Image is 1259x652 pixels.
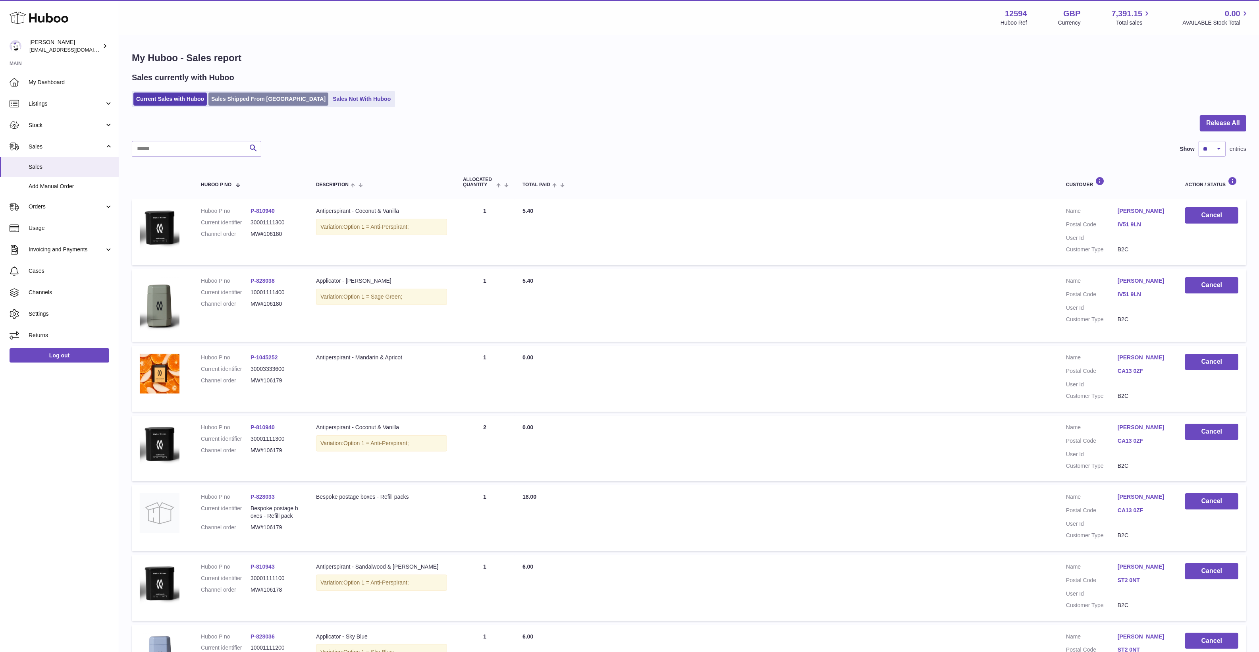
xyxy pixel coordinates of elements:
button: Cancel [1185,493,1238,509]
dd: B2C [1118,462,1169,470]
a: CA13 0ZF [1118,507,1169,514]
dt: Current identifier [201,644,251,652]
a: Sales Shipped From [GEOGRAPHIC_DATA] [208,93,328,106]
span: Settings [29,310,113,318]
dt: User Id [1066,304,1118,312]
a: IV51 9LN [1118,221,1169,228]
dd: 30003333600 [251,365,300,373]
button: Cancel [1185,207,1238,224]
button: Cancel [1185,424,1238,440]
img: 125941691598714.png [140,424,179,464]
dt: Name [1066,207,1118,217]
dt: Name [1066,563,1118,573]
a: [PERSON_NAME] [1118,493,1169,501]
dt: Channel order [201,300,251,308]
span: My Dashboard [29,79,113,86]
a: P-1045252 [251,354,278,361]
span: 0.00 [522,354,533,361]
span: Huboo P no [201,182,231,187]
dd: B2C [1118,246,1169,253]
dt: Huboo P no [201,207,251,215]
dt: Current identifier [201,505,251,520]
img: internalAdmin-12594@internal.huboo.com [10,40,21,52]
dt: Name [1066,354,1118,363]
a: P-828033 [251,494,275,500]
dd: B2C [1118,316,1169,323]
span: ALLOCATED Quantity [463,177,494,187]
span: Cases [29,267,113,275]
td: 1 [455,555,515,621]
dt: Channel order [201,586,251,594]
dt: Name [1066,633,1118,642]
dd: MW#106179 [251,377,300,384]
div: Antiperspirant - Coconut & Vanilla [316,424,447,431]
a: [PERSON_NAME] [1118,633,1169,640]
a: 7,391.15 Total sales [1112,8,1152,27]
dt: User Id [1066,520,1118,528]
span: Total paid [522,182,550,187]
div: Variation: [316,219,447,235]
button: Cancel [1185,563,1238,579]
dt: Current identifier [201,365,251,373]
span: 18.00 [522,494,536,500]
dd: 30001111300 [251,435,300,443]
span: 0.00 [1225,8,1240,19]
div: [PERSON_NAME] [29,39,101,54]
dt: Channel order [201,447,251,454]
span: Usage [29,224,113,232]
td: 2 [455,416,515,482]
span: Sales [29,143,104,150]
span: 6.00 [522,633,533,640]
span: Stock [29,122,104,129]
span: Total sales [1116,19,1151,27]
span: entries [1230,145,1246,153]
button: Cancel [1185,354,1238,370]
div: Currency [1058,19,1081,27]
a: 0.00 AVAILABLE Stock Total [1182,8,1249,27]
span: 7,391.15 [1112,8,1143,19]
dt: User Id [1066,381,1118,388]
span: Returns [29,332,113,339]
span: Invoicing and Payments [29,246,104,253]
dd: MW#106180 [251,230,300,238]
td: 1 [455,199,515,265]
span: 5.40 [522,208,533,214]
button: Release All [1200,115,1246,131]
dt: Current identifier [201,219,251,226]
span: 5.40 [522,278,533,284]
span: Option 1 = Sage Green; [343,293,402,300]
a: P-828038 [251,278,275,284]
dt: Postal Code [1066,291,1118,300]
dd: MW#106179 [251,524,300,531]
a: [PERSON_NAME] [1118,563,1169,571]
div: Customer [1066,177,1169,187]
dt: Huboo P no [201,354,251,361]
dt: Postal Code [1066,367,1118,377]
a: P-810940 [251,424,275,430]
span: Orders [29,203,104,210]
span: Listings [29,100,104,108]
td: 1 [455,269,515,342]
dt: Huboo P no [201,633,251,640]
dt: Customer Type [1066,602,1118,609]
a: [PERSON_NAME] [1118,424,1169,431]
a: [PERSON_NAME] [1118,207,1169,215]
h2: Sales currently with Huboo [132,72,234,83]
img: no-photo.jpg [140,493,179,533]
dt: Name [1066,277,1118,287]
dt: Channel order [201,230,251,238]
a: [PERSON_NAME] [1118,354,1169,361]
dt: Customer Type [1066,316,1118,323]
dd: MW#106180 [251,300,300,308]
dd: B2C [1118,532,1169,539]
div: Variation: [316,435,447,451]
img: 125941754688744.jpg [140,354,179,394]
dd: Bespoke postage boxes - Refill pack [251,505,300,520]
dt: Customer Type [1066,246,1118,253]
span: Description [316,182,349,187]
span: Option 1 = Anti-Perspirant; [343,440,409,446]
a: CA13 0ZF [1118,367,1169,375]
span: Option 1 = Anti-Perspirant; [343,579,409,586]
div: Applicator - [PERSON_NAME] [316,277,447,285]
dt: Customer Type [1066,532,1118,539]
